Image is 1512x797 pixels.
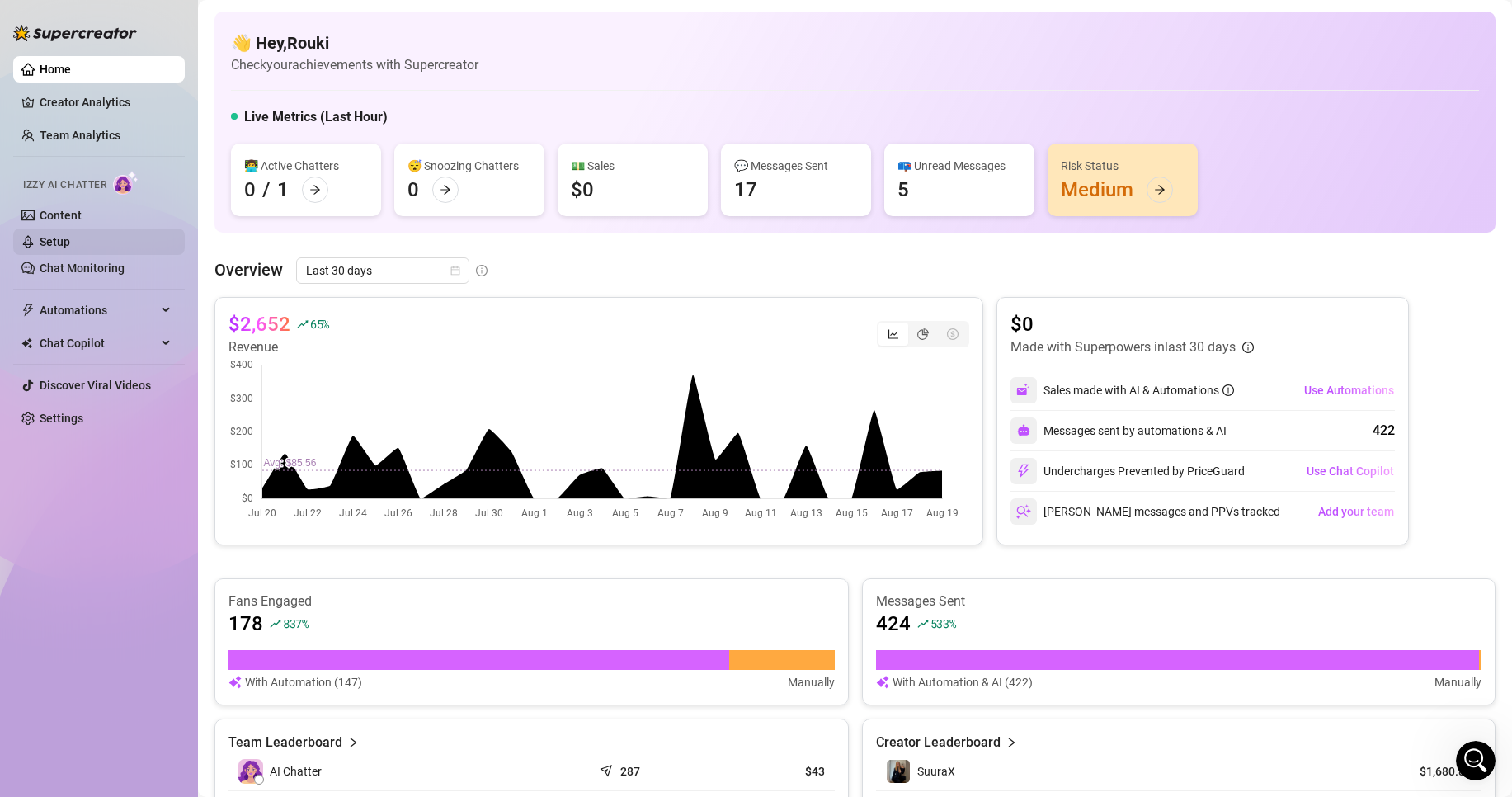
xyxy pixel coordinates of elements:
[21,304,35,317] span: thunderbolt
[34,331,296,348] div: Schedule a FREE consulting call:
[73,262,921,275] span: And I’d also like to know where I can add my voice to create voice messages through the AI. Again...
[930,615,956,631] span: 533 %
[450,266,460,276] span: calendar
[73,277,112,295] div: Giselle
[277,177,289,203] div: 1
[877,321,969,347] div: segmented control
[571,157,695,175] div: 💵 Sales
[1373,421,1395,441] div: 422
[1306,458,1395,484] button: Use Chat Copilot
[283,615,309,631] span: 837 %
[1010,417,1227,444] div: Messages sent by automations & AI
[228,673,242,691] img: svg%3e
[600,761,616,777] span: send
[245,673,362,691] article: With Automation (147)
[1017,424,1030,437] img: svg%3e
[734,177,757,203] div: 17
[244,177,256,203] div: 0
[1242,342,1254,353] span: info-circle
[1397,763,1472,780] article: $1,680.83
[22,556,59,568] span: Home
[244,107,388,127] h5: Live Metrics (Last Hour)
[1010,311,1254,337] article: $0
[876,611,911,637] article: 424
[893,673,1033,691] article: With Automation & AI (422)
[1318,505,1394,518] span: Add your team
[917,618,929,630] span: rise
[40,209,82,222] a: Content
[788,673,835,691] article: Manually
[34,355,296,388] button: Find a time
[1043,381,1234,399] div: Sales made with AI & Automations
[310,316,329,332] span: 65 %
[34,261,67,294] img: Profile image for Giselle
[947,328,959,340] span: dollar-circle
[476,265,488,276] span: info-circle
[228,311,290,337] article: $2,652
[270,618,281,630] span: rise
[16,222,313,309] div: Recent messageProfile image for GiselleAnd I’d also like to know where I can add my voice to crea...
[247,515,330,581] button: News
[23,177,106,193] span: Izzy AI Chatter
[1434,673,1481,691] article: Manually
[1010,498,1280,525] div: [PERSON_NAME] messages and PPVs tracked
[13,25,137,41] img: logo-BBDzfeDw.svg
[33,117,297,173] p: Hi [PERSON_NAME] 👋
[239,26,272,59] div: Profile image for Joe
[244,157,368,175] div: 👩‍💻 Active Chatters
[40,379,151,392] a: Discover Viral Videos
[917,328,929,340] span: pie-chart
[1016,504,1031,519] img: svg%3e
[231,54,478,75] article: Check your achievements with Supercreator
[96,556,153,568] span: Messages
[165,515,247,581] button: Help
[17,247,313,308] div: Profile image for GiselleAnd I’d also like to know where I can add my voice to create voice messa...
[887,760,910,783] img: SuuraX
[571,177,594,203] div: $0
[270,762,322,780] span: AI Chatter
[115,277,163,295] div: • 8h ago
[306,258,459,283] span: Last 30 days
[21,337,32,349] img: Chat Copilot
[440,184,451,196] span: arrow-right
[82,515,165,581] button: Messages
[1304,384,1394,397] span: Use Automations
[40,262,125,275] a: Chat Monitoring
[1010,458,1245,484] div: Undercharges Prevented by PriceGuard
[228,592,835,611] article: Fans Engaged
[297,318,309,330] span: rise
[876,673,889,691] img: svg%3e
[40,412,83,425] a: Settings
[876,733,1001,752] article: Creator Leaderboard
[897,157,1021,175] div: 📪 Unread Messages
[40,89,172,116] a: Creator Analytics
[33,173,297,201] p: How can we help?
[897,177,909,203] div: 5
[888,328,899,340] span: line-chart
[1010,337,1236,357] article: Made with Superpowers in last 30 days
[284,26,313,56] div: Close
[1154,184,1166,196] span: arrow-right
[177,26,210,59] img: Profile image for Ella
[40,235,70,248] a: Setup
[273,556,304,568] span: News
[40,63,71,76] a: Home
[16,408,313,635] div: Super Mass, Dark Mode, Message Library & Bump Improvements
[723,763,825,780] article: $43
[1303,377,1395,403] button: Use Automations
[228,337,329,357] article: Revenue
[40,297,157,323] span: Automations
[876,592,1482,611] article: Messages Sent
[33,33,144,55] img: logo
[347,733,359,752] span: right
[1016,464,1031,479] img: svg%3e
[17,409,313,525] img: Super Mass, Dark Mode, Message Library & Bump Improvements
[228,611,263,637] article: 178
[231,31,478,54] h4: 👋 Hey, Rouki
[113,171,139,195] img: AI Chatter
[407,177,419,203] div: 0
[193,556,219,568] span: Help
[238,759,263,784] img: izzy-ai-chatter-avatar-DDCN_rTZ.svg
[40,129,120,142] a: Team Analytics
[1307,465,1394,478] span: Use Chat Copilot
